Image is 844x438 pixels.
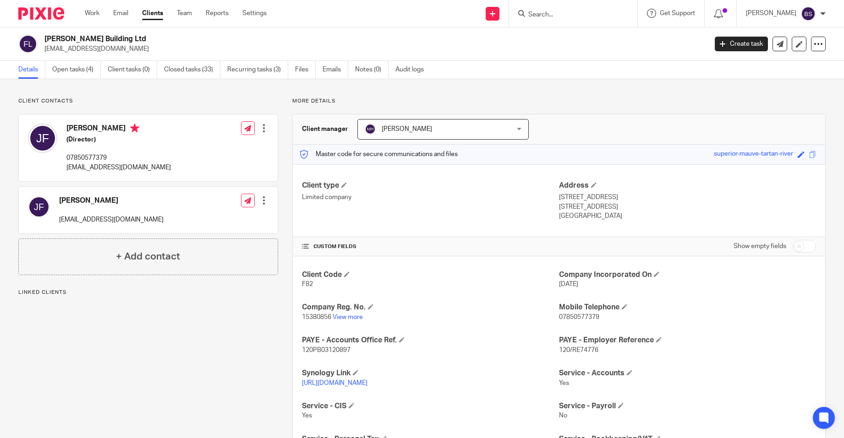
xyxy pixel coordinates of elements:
[302,270,559,280] h4: Client Code
[382,126,432,132] span: [PERSON_NAME]
[108,61,157,79] a: Client tasks (0)
[302,347,351,353] span: 120PB03120897
[559,303,816,312] h4: Mobile Telephone
[302,181,559,190] h4: Client type
[333,314,363,320] a: View more
[116,249,180,264] h4: + Add contact
[559,181,816,190] h4: Address
[660,10,695,16] span: Get Support
[113,9,128,18] a: Email
[302,380,367,386] a: [URL][DOMAIN_NAME]
[734,242,786,251] label: Show empty fields
[355,61,389,79] a: Notes (0)
[559,202,816,211] p: [STREET_ADDRESS]
[302,281,313,287] span: F82
[18,7,64,20] img: Pixie
[302,243,559,250] h4: CUSTOM FIELDS
[18,61,45,79] a: Details
[559,281,578,287] span: [DATE]
[302,193,559,202] p: Limited company
[28,196,50,218] img: svg%3E
[66,153,171,162] p: 07850577379
[59,196,164,205] h4: [PERSON_NAME]
[559,335,816,345] h4: PAYE - Employer Reference
[300,150,458,159] p: Master code for secure communications and files
[395,61,431,79] a: Audit logs
[292,97,826,105] p: More details
[59,215,164,224] p: [EMAIL_ADDRESS][DOMAIN_NAME]
[302,314,331,320] span: 15380856
[559,211,816,221] p: [GEOGRAPHIC_DATA]
[242,9,267,18] a: Settings
[527,11,610,19] input: Search
[52,61,101,79] a: Open tasks (4)
[714,149,793,160] div: superior-mauve-tartan-river
[142,9,163,18] a: Clients
[559,193,816,202] p: [STREET_ADDRESS]
[130,124,139,133] i: Primary
[66,124,171,135] h4: [PERSON_NAME]
[18,289,278,296] p: Linked clients
[302,124,348,134] h3: Client manager
[559,401,816,411] h4: Service - Payroll
[206,9,229,18] a: Reports
[85,9,99,18] a: Work
[302,335,559,345] h4: PAYE - Accounts Office Ref.
[44,44,701,54] p: [EMAIL_ADDRESS][DOMAIN_NAME]
[559,368,816,378] h4: Service - Accounts
[302,412,312,419] span: Yes
[559,314,599,320] span: 07850577379
[323,61,348,79] a: Emails
[295,61,316,79] a: Files
[227,61,288,79] a: Recurring tasks (3)
[559,412,567,419] span: No
[66,135,171,144] h5: (Director)
[66,163,171,172] p: [EMAIL_ADDRESS][DOMAIN_NAME]
[302,303,559,312] h4: Company Reg. No.
[801,6,816,21] img: svg%3E
[18,34,38,54] img: svg%3E
[44,34,570,44] h2: [PERSON_NAME] Building Ltd
[365,124,376,135] img: svg%3E
[559,380,569,386] span: Yes
[18,97,278,105] p: Client contacts
[28,124,57,153] img: svg%3E
[559,347,598,353] span: 120/RE74776
[302,368,559,378] h4: Synology Link
[715,37,768,51] a: Create task
[746,9,796,18] p: [PERSON_NAME]
[559,270,816,280] h4: Company Incorporated On
[302,401,559,411] h4: Service - CIS
[164,61,220,79] a: Closed tasks (33)
[177,9,192,18] a: Team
